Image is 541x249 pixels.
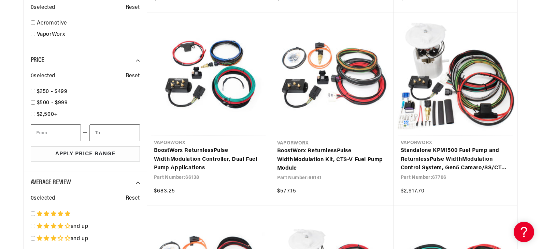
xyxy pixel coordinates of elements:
span: 0 selected [31,194,55,203]
input: To [89,124,140,141]
span: $2,500+ [37,112,58,117]
input: From [31,124,81,141]
span: Reset [126,194,140,203]
span: Reset [126,3,140,12]
span: Price [31,57,44,64]
a: BoostWorx ReturnlessPulse WidthModulation Controller, Dual Fuel Pump Applications [154,146,264,173]
a: VaporWorx [37,30,140,39]
a: Standalone KPM1500 Fuel Pump and ReturnlessPulse WidthModulation Control System, Gen5 Camaro/SS/C... [401,146,510,173]
span: 0 selected [31,3,55,12]
span: and up [71,224,88,229]
a: BoostWorx ReturnlessPulse WidthModulation Kit, CTS-V Fuel Pump Module [277,147,387,173]
span: 0 selected [31,72,55,81]
span: and up [71,236,88,242]
a: Aeromotive [37,19,140,28]
span: $250 - $499 [37,89,68,94]
span: Reset [126,72,140,81]
span: $500 - $999 [37,100,68,106]
span: — [83,128,88,137]
button: Apply Price Range [31,146,140,161]
span: Average Review [31,179,71,186]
